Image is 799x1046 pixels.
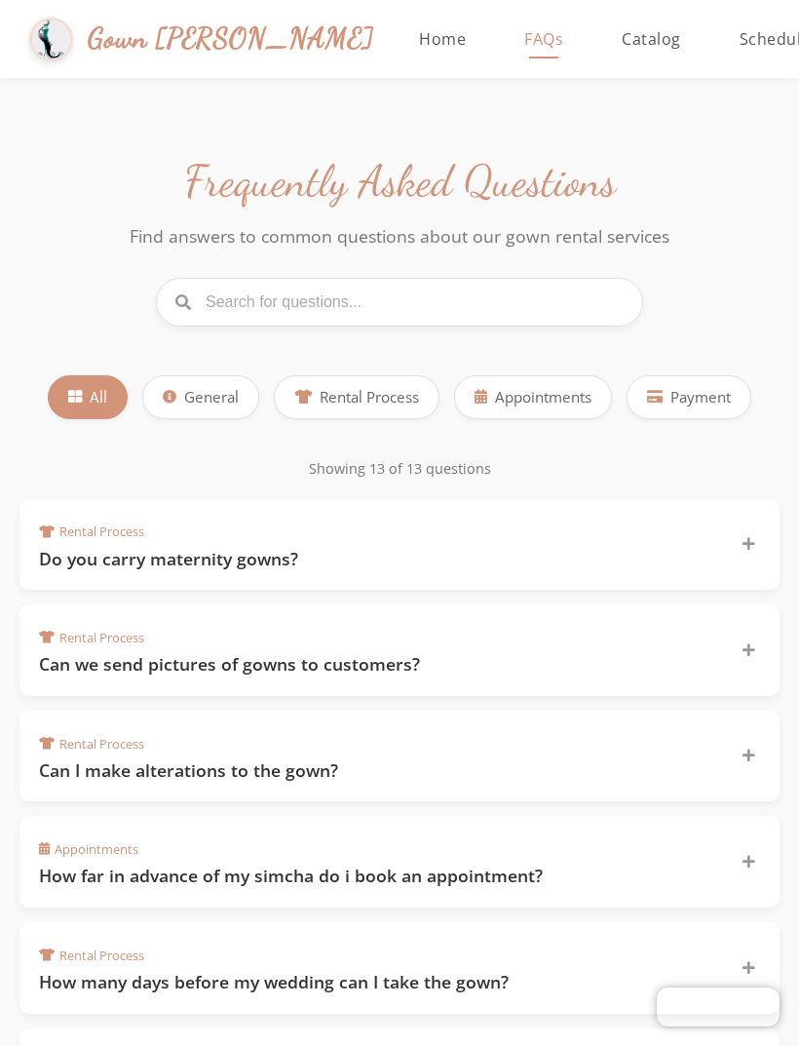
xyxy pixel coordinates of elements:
a: Gown [PERSON_NAME] [29,13,355,66]
span: Showing 13 of 13 questions [309,459,491,478]
input: Search for questions... [156,278,643,327]
button: General [142,375,259,419]
span: Rental Process [320,386,419,408]
span: Catalog [622,28,681,50]
button: All [48,375,128,419]
span: Appointments [39,840,138,859]
h3: Do you carry maternity gowns? [39,547,717,571]
button: Appointments [454,375,612,419]
img: Gown Gmach Logo [29,18,73,61]
span: Rental Process [39,735,144,754]
h3: How many days before my wedding can I take the gown? [39,970,717,994]
span: Payment [670,386,731,408]
iframe: Chatra live chat [657,988,780,1027]
span: Rental Process [39,947,144,965]
h3: How far in advance of my simcha do i book an appointment? [39,864,717,888]
button: Rental Process [274,375,439,419]
span: Rental Process [39,629,144,647]
span: FAQs [524,28,563,50]
h3: Can we send pictures of gowns to customers? [39,652,717,677]
span: Home [419,28,466,50]
span: All [90,386,107,408]
span: Appointments [495,386,591,408]
p: Find answers to common questions about our gown rental services [107,223,692,249]
h1: Frequently Asked Questions [19,156,780,209]
span: Rental Process [39,523,144,541]
button: Payment [627,375,751,419]
h3: Can I make alterations to the gown? [39,758,717,783]
span: General [184,386,239,408]
span: Gown [PERSON_NAME] [88,18,373,59]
